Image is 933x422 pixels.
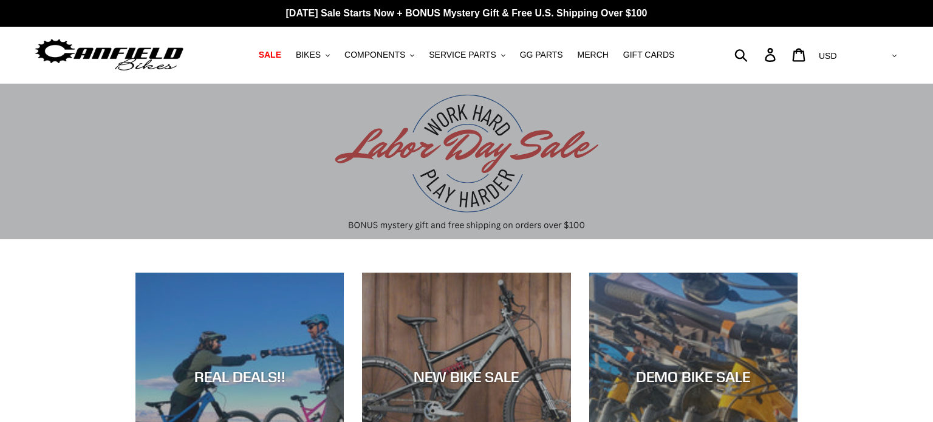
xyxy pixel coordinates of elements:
[33,36,185,74] img: Canfield Bikes
[429,50,496,60] span: SERVICE PARTS
[259,50,281,60] span: SALE
[741,41,772,68] input: Search
[589,368,798,386] div: DEMO BIKE SALE
[623,50,675,60] span: GIFT CARDS
[617,47,681,63] a: GIFT CARDS
[572,47,615,63] a: MERCH
[135,368,344,386] div: REAL DEALS!!
[344,50,405,60] span: COMPONENTS
[514,47,569,63] a: GG PARTS
[423,47,511,63] button: SERVICE PARTS
[362,368,570,386] div: NEW BIKE SALE
[520,50,563,60] span: GG PARTS
[296,50,321,60] span: BIKES
[253,47,287,63] a: SALE
[290,47,336,63] button: BIKES
[338,47,420,63] button: COMPONENTS
[578,50,609,60] span: MERCH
